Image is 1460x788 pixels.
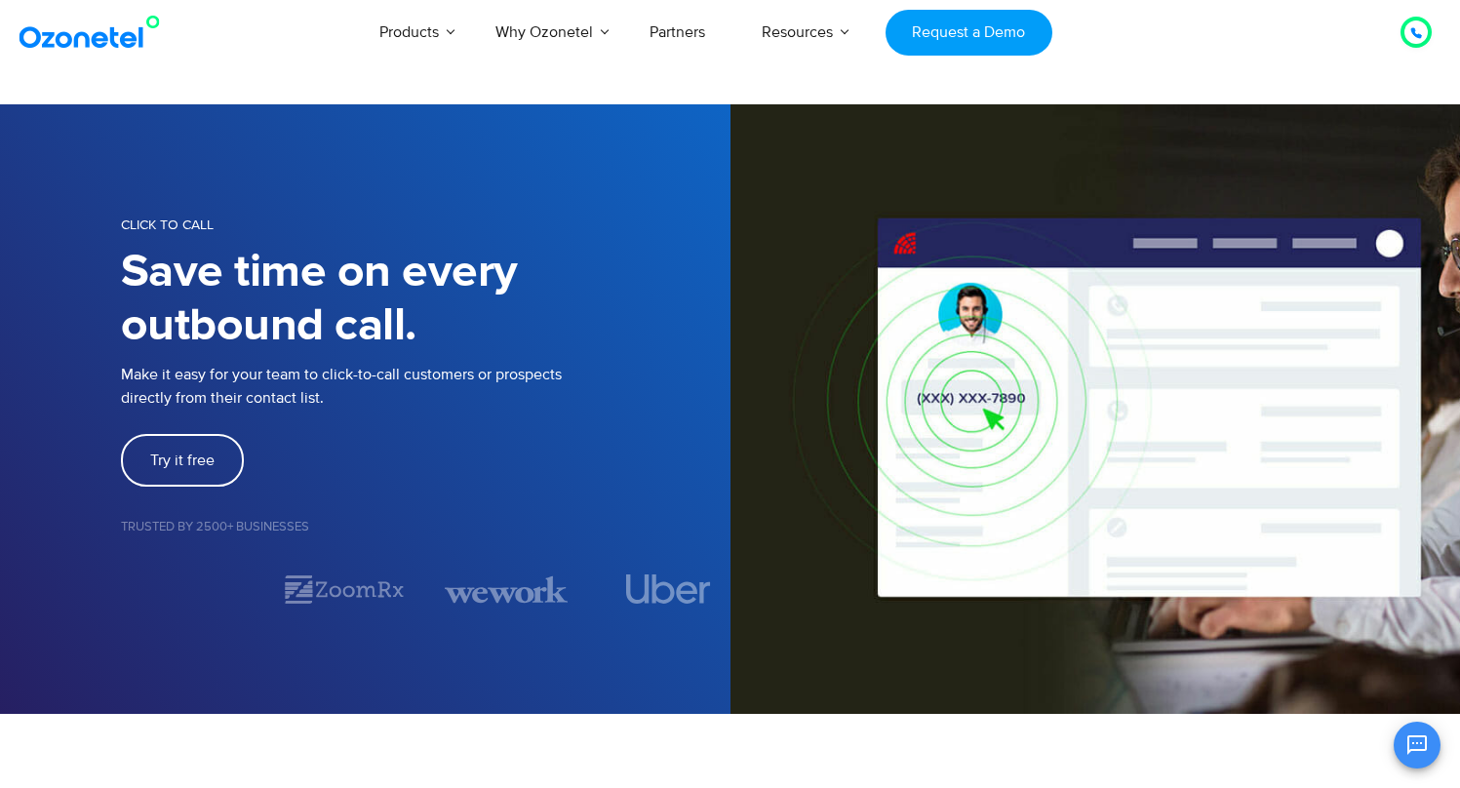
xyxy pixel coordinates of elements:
[150,453,215,468] span: Try it free
[445,572,568,607] img: wework
[121,521,730,533] h5: Trusted by 2500+ Businesses
[121,434,244,487] a: Try it free
[121,577,244,601] div: 1 / 7
[121,217,214,233] span: CLICK TO CALL
[283,572,406,607] img: zoomrx
[121,572,730,607] div: Image Carousel
[121,363,730,410] p: Make it easy for your team to click-to-call customers or prospects directly from their contact list.
[626,574,711,604] img: uber
[283,572,406,607] div: 2 / 7
[886,10,1052,56] a: Request a Demo
[121,246,730,353] h1: Save time on every outbound call.
[1394,722,1440,768] button: Open chat
[607,574,730,604] div: 4 / 7
[445,572,568,607] div: 3 / 7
